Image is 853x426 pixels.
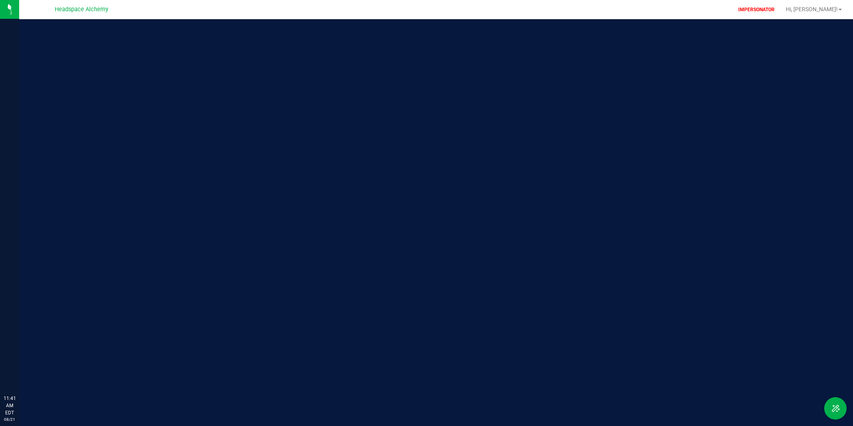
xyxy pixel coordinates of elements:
button: Toggle Menu [824,397,847,420]
p: IMPERSONATOR [735,6,778,13]
p: 11:41 AM EDT [4,395,16,416]
span: Headspace Alchemy [55,6,108,13]
p: 08/21 [4,416,16,422]
span: Hi, [PERSON_NAME]! [786,6,838,12]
